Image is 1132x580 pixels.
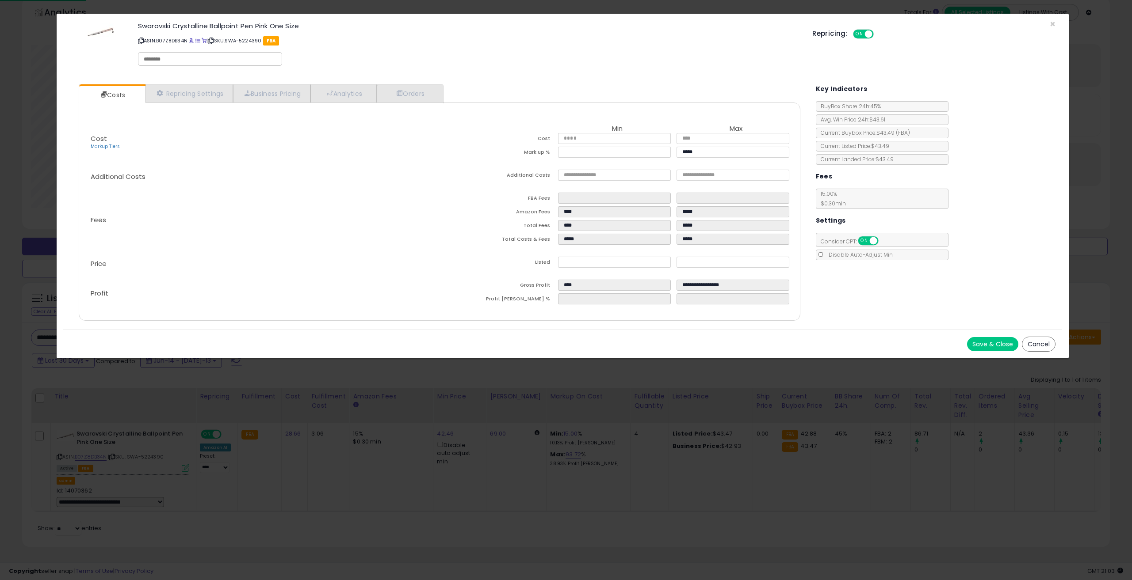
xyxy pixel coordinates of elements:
[440,133,558,147] td: Cost
[440,206,558,220] td: Amazon Fees
[816,116,885,123] span: Avg. Win Price 24h: $43.61
[877,237,891,245] span: OFF
[138,23,799,29] h3: Swarovski Crystalline Ballpoint Pen Pink One Size
[189,37,194,44] a: BuyBox page
[677,125,795,133] th: Max
[816,102,881,110] span: BuyBox Share 24h: 45%
[872,30,887,38] span: OFF
[195,37,200,44] a: All offer listings
[84,173,440,180] p: Additional Costs
[84,135,440,150] p: Cost
[91,143,120,150] a: Markup Tiers
[440,147,558,160] td: Mark up %
[816,142,889,150] span: Current Listed Price: $43.49
[816,190,846,207] span: 15.00 %
[816,129,910,136] span: Current Buybox Price:
[816,200,846,207] span: $0.30 min
[440,293,558,307] td: Profit [PERSON_NAME] %
[440,280,558,293] td: Gross Profit
[854,30,865,38] span: ON
[896,129,910,136] span: ( FBA )
[440,234,558,247] td: Total Costs & Fees
[79,86,145,104] a: Costs
[816,83,868,95] h5: Key Indicators
[876,129,910,136] span: $43.49
[859,237,870,245] span: ON
[558,125,677,133] th: Min
[84,290,440,297] p: Profit
[440,193,558,206] td: FBA Fees
[816,238,890,245] span: Consider CPT:
[310,84,377,102] a: Analytics
[233,84,310,102] a: Business Pricing
[812,30,848,37] h5: Repricing:
[84,216,440,224] p: Fees
[138,34,799,48] p: ASIN: B07Z8DB34N | SKU: SWA-5224390
[202,37,207,44] a: Your listing only
[816,155,894,163] span: Current Landed Price: $43.49
[824,251,893,258] span: Disable Auto-Adjust Min
[440,257,558,270] td: Listed
[816,215,846,226] h5: Settings
[440,220,558,234] td: Total Fees
[88,23,114,40] img: 31XDhMjvUNL._SL60_.jpg
[84,260,440,267] p: Price
[263,36,279,45] span: FBA
[440,170,558,183] td: Additional Costs
[1022,337,1056,352] button: Cancel
[377,84,442,102] a: Orders
[816,171,833,182] h5: Fees
[1050,18,1056,30] span: ×
[145,84,233,102] a: Repricing Settings
[967,337,1018,351] button: Save & Close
